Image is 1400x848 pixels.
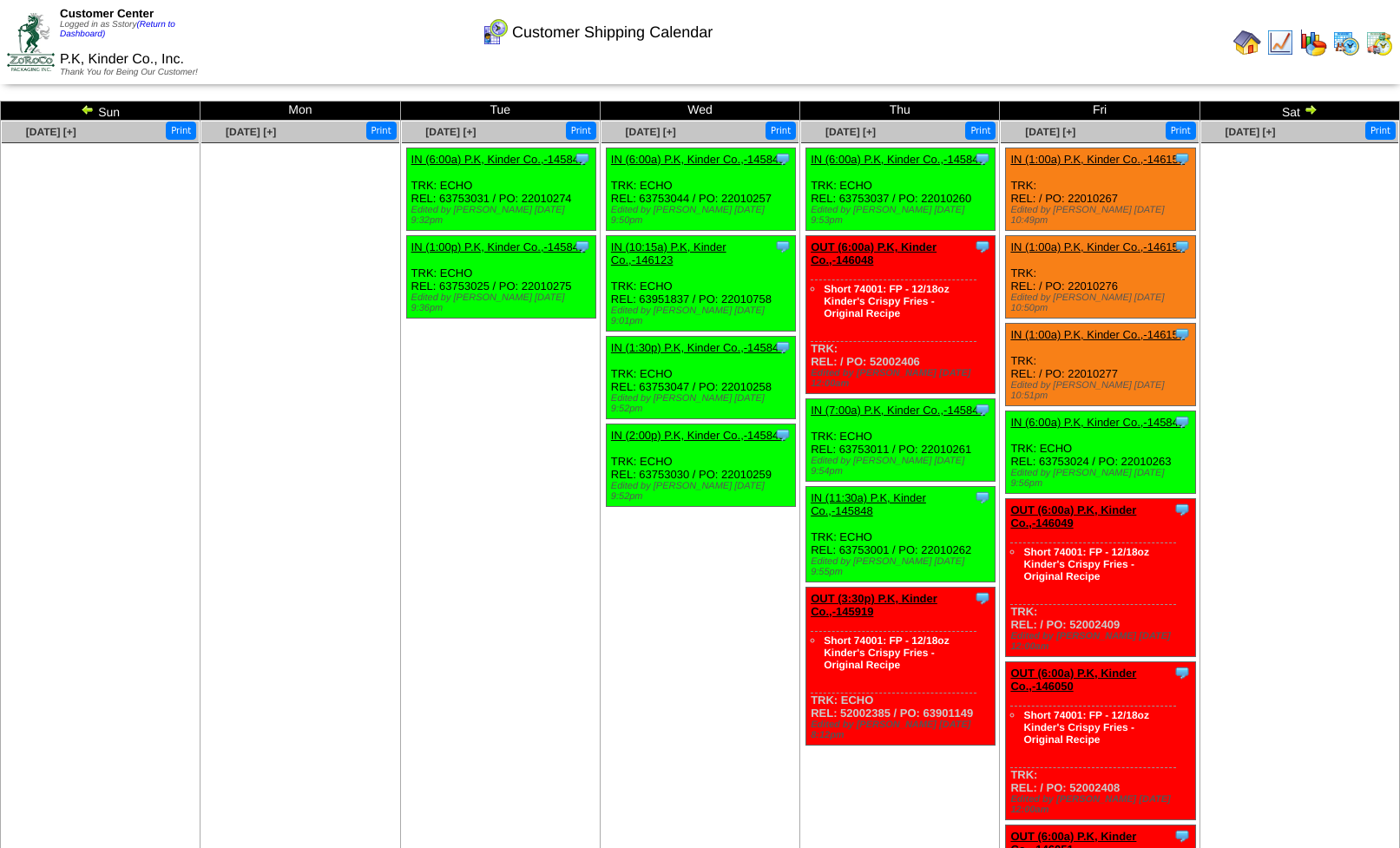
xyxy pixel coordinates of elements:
[611,393,795,414] div: Edited by [PERSON_NAME] [DATE] 9:52pm
[611,429,785,442] a: IN (2:00p) P.K, Kinder Co.,-145845
[1006,236,1195,319] div: TRK: REL: / PO: 22010276
[606,236,795,332] div: TRK: ECHO REL: 63951837 / PO: 22010758
[1010,328,1185,341] a: IN (1:00a) P.K, Kinder Co.,-146159
[800,102,1000,121] td: Thu
[481,18,509,46] img: calendarcustomer.gif
[1010,380,1194,401] div: Edited by [PERSON_NAME] [DATE] 10:51pm
[1299,29,1327,56] img: graph.gif
[7,13,55,71] img: ZoRoCo_Logo(Green%26Foil)%20jpg.webp
[774,426,792,444] img: Tooltip
[226,126,276,138] a: [DATE] [+]
[26,126,76,138] a: [DATE] [+]
[811,153,985,166] a: IN (6:00a) P.K, Kinder Co.,-145846
[974,150,991,168] img: Tooltip
[974,589,991,607] img: Tooltip
[1006,148,1195,231] div: TRK: REL: / PO: 22010267
[1225,126,1275,138] a: [DATE] [+]
[166,122,196,140] button: Print
[1006,662,1195,820] div: TRK: REL: / PO: 52002408
[411,205,595,226] div: Edited by [PERSON_NAME] [DATE] 9:32pm
[1006,324,1195,406] div: TRK: REL: / PO: 22010277
[825,126,876,138] a: [DATE] [+]
[606,337,795,419] div: TRK: ECHO REL: 63753047 / PO: 22010258
[60,20,175,39] a: (Return to Dashboard)
[1365,29,1393,56] img: calendarinout.gif
[411,153,586,166] a: IN (6:00a) P.K, Kinder Co.,-145841
[1000,102,1200,121] td: Fri
[1233,29,1261,56] img: home.gif
[611,205,795,226] div: Edited by [PERSON_NAME] [DATE] 9:50pm
[1010,416,1185,429] a: IN (6:00a) P.K, Kinder Co.,-145849
[1173,664,1191,681] img: Tooltip
[611,153,785,166] a: IN (6:00a) P.K, Kinder Co.,-145843
[1010,153,1185,166] a: IN (1:00a) P.K, Kinder Co.,-146155
[1304,102,1318,116] img: arrowright.gif
[1006,411,1195,494] div: TRK: ECHO REL: 63753024 / PO: 22010263
[806,148,996,231] div: TRK: ECHO REL: 63753037 / PO: 22010260
[774,150,792,168] img: Tooltip
[806,236,996,394] div: TRK: REL: / PO: 52002406
[611,481,795,502] div: Edited by [PERSON_NAME] [DATE] 9:52pm
[574,238,591,255] img: Tooltip
[60,7,154,20] span: Customer Center
[806,399,996,482] div: TRK: ECHO REL: 63753011 / PO: 22010261
[1010,205,1194,226] div: Edited by [PERSON_NAME] [DATE] 10:49pm
[1173,827,1191,845] img: Tooltip
[366,122,397,140] button: Print
[1010,794,1194,815] div: Edited by [PERSON_NAME] [DATE] 12:00am
[974,489,991,506] img: Tooltip
[1173,150,1191,168] img: Tooltip
[400,102,600,121] td: Tue
[806,588,996,746] div: TRK: ECHO REL: 52002385 / PO: 63901149
[611,240,726,266] a: IN (10:15a) P.K, Kinder Co.,-146123
[774,339,792,356] img: Tooltip
[1010,503,1136,529] a: OUT (6:00a) P.K, Kinder Co.,-146049
[1365,122,1396,140] button: Print
[1010,667,1136,693] a: OUT (6:00a) P.K, Kinder Co.,-146050
[1023,546,1149,582] a: Short 74001: FP - 12/18oz Kinder's Crispy Fries - Original Recipe
[81,102,95,116] img: arrowleft.gif
[811,456,995,477] div: Edited by [PERSON_NAME] [DATE] 9:54pm
[811,205,995,226] div: Edited by [PERSON_NAME] [DATE] 9:53pm
[626,126,676,138] a: [DATE] [+]
[611,306,795,326] div: Edited by [PERSON_NAME] [DATE] 9:01pm
[811,556,995,577] div: Edited by [PERSON_NAME] [DATE] 9:55pm
[600,102,799,121] td: Wed
[566,122,596,140] button: Print
[406,236,595,319] div: TRK: ECHO REL: 63753025 / PO: 22010275
[411,240,586,253] a: IN (1:00p) P.K, Kinder Co.,-145842
[1010,293,1194,313] div: Edited by [PERSON_NAME] [DATE] 10:50pm
[824,634,950,671] a: Short 74001: FP - 12/18oz Kinder's Crispy Fries - Original Recipe
[1266,29,1294,56] img: line_graph.gif
[411,293,595,313] div: Edited by [PERSON_NAME] [DATE] 9:36pm
[606,148,795,231] div: TRK: ECHO REL: 63753044 / PO: 22010257
[965,122,996,140] button: Print
[811,720,995,740] div: Edited by [PERSON_NAME] [DATE] 8:12pm
[1006,499,1195,657] div: TRK: REL: / PO: 52002409
[606,424,795,507] div: TRK: ECHO REL: 63753030 / PO: 22010259
[1010,240,1185,253] a: IN (1:00a) P.K, Kinder Co.,-146157
[811,404,985,417] a: IN (7:00a) P.K, Kinder Co.,-145847
[974,238,991,255] img: Tooltip
[1173,325,1191,343] img: Tooltip
[811,592,937,618] a: OUT (3:30p) P.K, Kinder Co.,-145919
[60,20,175,39] span: Logged in as Sstory
[512,23,713,42] span: Customer Shipping Calendar
[406,148,595,231] div: TRK: ECHO REL: 63753031 / PO: 22010274
[1010,468,1194,489] div: Edited by [PERSON_NAME] [DATE] 9:56pm
[60,68,198,77] span: Thank You for Being Our Customer!
[1166,122,1196,140] button: Print
[1173,238,1191,255] img: Tooltip
[811,491,926,517] a: IN (11:30a) P.K, Kinder Co.,-145848
[425,126,476,138] span: [DATE] [+]
[824,283,950,319] a: Short 74001: FP - 12/18oz Kinder's Crispy Fries - Original Recipe
[1173,413,1191,431] img: Tooltip
[1025,126,1075,138] span: [DATE] [+]
[1023,709,1149,746] a: Short 74001: FP - 12/18oz Kinder's Crispy Fries - Original Recipe
[1173,501,1191,518] img: Tooltip
[766,122,796,140] button: Print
